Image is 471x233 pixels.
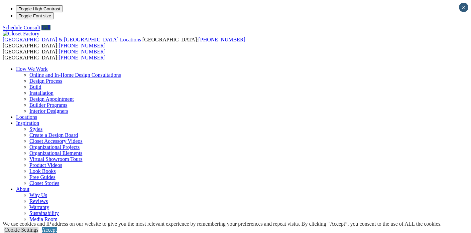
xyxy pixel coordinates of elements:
a: Locations [16,114,37,120]
a: Closet Accessory Videos [29,138,83,144]
a: Accept [42,227,57,233]
a: About [16,186,29,192]
button: Close [459,3,468,12]
a: [PHONE_NUMBER] [59,55,106,60]
a: Sustainability [29,210,59,216]
a: Inspiration [16,120,39,126]
a: Media Room [29,216,57,222]
a: Styles [29,126,42,132]
a: Why Us [29,192,47,198]
a: Product Videos [29,162,62,168]
a: Design Appointment [29,96,74,102]
a: [PHONE_NUMBER] [59,49,106,54]
a: Organizational Elements [29,150,82,156]
a: Builder Programs [29,102,67,108]
a: Schedule Consult [3,25,40,30]
span: [GEOGRAPHIC_DATA] & [GEOGRAPHIC_DATA] Locations [3,37,141,42]
button: Toggle Font size [16,12,54,19]
span: Toggle High Contrast [19,6,60,11]
a: Closet Stories [29,180,59,186]
a: Design Process [29,78,62,84]
div: We use cookies and IP address on our website to give you the most relevant experience by remember... [3,221,442,227]
a: Installation [29,90,53,96]
span: [GEOGRAPHIC_DATA]: [GEOGRAPHIC_DATA]: [3,49,106,60]
a: [PHONE_NUMBER] [59,43,106,48]
button: Toggle High Contrast [16,5,63,12]
a: How We Work [16,66,48,72]
a: Interior Designers [29,108,68,114]
a: Organizational Projects [29,144,80,150]
span: Toggle Font size [19,13,51,18]
a: Call [41,25,50,30]
a: Build [29,84,41,90]
a: Look Books [29,168,56,174]
a: Cookie Settings [4,227,38,233]
a: Warranty [29,204,49,210]
a: [GEOGRAPHIC_DATA] & [GEOGRAPHIC_DATA] Locations [3,37,142,42]
img: Closet Factory [3,31,39,37]
a: [PHONE_NUMBER] [198,37,245,42]
span: [GEOGRAPHIC_DATA]: [GEOGRAPHIC_DATA]: [3,37,245,48]
a: Online and In-Home Design Consultations [29,72,121,78]
a: Virtual Showroom Tours [29,156,83,162]
a: Free Guides [29,174,55,180]
a: Reviews [29,198,48,204]
a: Create a Design Board [29,132,78,138]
